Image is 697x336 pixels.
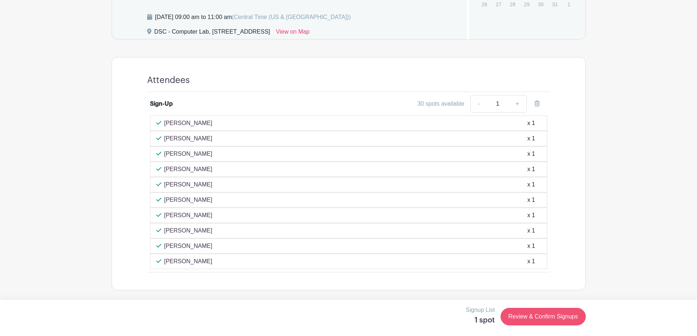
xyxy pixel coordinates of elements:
[276,27,310,39] a: View on Map
[164,134,213,143] p: [PERSON_NAME]
[527,242,535,250] div: x 1
[164,242,213,250] p: [PERSON_NAME]
[527,257,535,266] div: x 1
[527,150,535,158] div: x 1
[470,95,487,113] a: -
[232,14,351,20] span: (Central Time (US & [GEOGRAPHIC_DATA]))
[466,316,495,325] h5: 1 spot
[154,27,270,39] div: DSC - Computer Lab, [STREET_ADDRESS]
[150,99,173,108] div: Sign-Up
[527,119,535,128] div: x 1
[501,308,585,325] a: Review & Confirm Signups
[164,196,213,204] p: [PERSON_NAME]
[508,95,527,113] a: +
[164,257,213,266] p: [PERSON_NAME]
[164,165,213,174] p: [PERSON_NAME]
[527,134,535,143] div: x 1
[527,165,535,174] div: x 1
[164,226,213,235] p: [PERSON_NAME]
[147,75,190,86] h4: Attendees
[164,211,213,220] p: [PERSON_NAME]
[527,180,535,189] div: x 1
[527,196,535,204] div: x 1
[417,99,464,108] div: 30 spots available
[164,180,213,189] p: [PERSON_NAME]
[527,226,535,235] div: x 1
[155,13,351,22] div: [DATE] 09:00 am to 11:00 am
[466,306,495,314] p: Signup List
[164,150,213,158] p: [PERSON_NAME]
[527,211,535,220] div: x 1
[164,119,213,128] p: [PERSON_NAME]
